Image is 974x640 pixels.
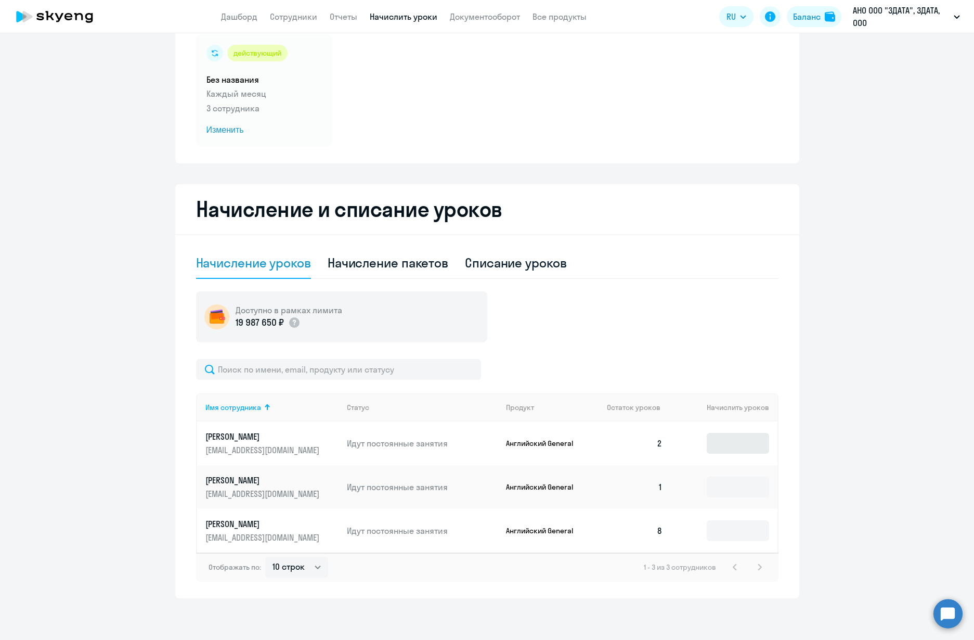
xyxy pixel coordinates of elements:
[825,11,835,22] img: balance
[205,431,322,442] p: [PERSON_NAME]
[599,509,671,553] td: 8
[506,482,584,492] p: Английский General
[370,11,437,22] a: Начислить уроки
[206,102,322,114] p: 3 сотрудника
[204,304,229,329] img: wallet-circle.png
[196,359,481,380] input: Поиск по имени, email, продукту или статусу
[236,304,342,316] h5: Доступно в рамках лимита
[206,87,322,100] p: Каждый месяц
[236,316,284,329] p: 19 987 650 ₽
[506,403,599,412] div: Продукт
[206,74,322,85] h5: Без названия
[196,197,778,222] h2: Начисление и списание уроков
[227,45,288,61] div: действующий
[533,11,587,22] a: Все продукты
[221,11,257,22] a: Дашборд
[205,403,339,412] div: Имя сотрудника
[347,481,498,493] p: Идут постоянные занятия
[644,562,716,572] span: 1 - 3 из 3 сотрудников
[347,525,498,536] p: Идут постоянные занятия
[205,475,339,500] a: [PERSON_NAME][EMAIL_ADDRESS][DOMAIN_NAME]
[205,488,322,500] p: [EMAIL_ADDRESS][DOMAIN_NAME]
[205,475,322,486] p: [PERSON_NAME]
[848,4,965,29] button: АНО ООО "3ДАТА", 3ДАТА, ООО
[330,11,357,22] a: Отчеты
[450,11,520,22] a: Документооборот
[328,254,448,271] div: Начисление пакетов
[671,393,777,421] th: Начислить уроков
[270,11,317,22] a: Сотрудники
[506,403,534,412] div: Продукт
[347,403,498,412] div: Статус
[205,532,322,543] p: [EMAIL_ADDRESS][DOMAIN_NAME]
[205,444,322,456] p: [EMAIL_ADDRESS][DOMAIN_NAME]
[205,403,261,412] div: Имя сотрудника
[599,421,671,465] td: 2
[205,518,322,530] p: [PERSON_NAME]
[209,562,261,572] span: Отображать по:
[726,10,736,23] span: RU
[607,403,671,412] div: Остаток уроков
[599,465,671,509] td: 1
[206,124,322,136] span: Изменить
[196,254,311,271] div: Начисление уроков
[465,254,567,271] div: Списание уроков
[787,6,841,27] button: Балансbalance
[506,526,584,535] p: Английский General
[719,6,754,27] button: RU
[347,403,369,412] div: Статус
[506,439,584,448] p: Английский General
[607,403,660,412] span: Остаток уроков
[793,10,821,23] div: Баланс
[205,518,339,543] a: [PERSON_NAME][EMAIL_ADDRESS][DOMAIN_NAME]
[347,438,498,449] p: Идут постоянные занятия
[205,431,339,456] a: [PERSON_NAME][EMAIL_ADDRESS][DOMAIN_NAME]
[853,4,950,29] p: АНО ООО "3ДАТА", 3ДАТА, ООО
